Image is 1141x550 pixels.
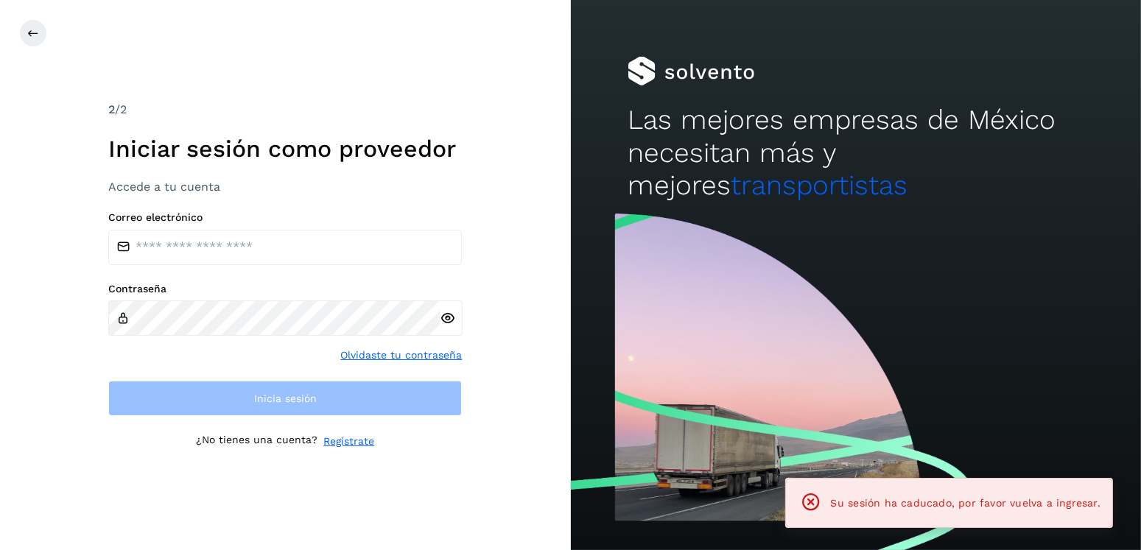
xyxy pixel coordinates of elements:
[323,434,374,449] a: Regístrate
[108,135,462,163] h1: Iniciar sesión como proveedor
[108,283,462,295] label: Contraseña
[108,180,462,194] h3: Accede a tu cuenta
[340,348,462,363] a: Olvidaste tu contraseña
[108,101,462,119] div: /2
[108,102,115,116] span: 2
[628,104,1084,202] h2: Las mejores empresas de México necesitan más y mejores
[108,381,462,416] button: Inicia sesión
[254,393,317,403] span: Inicia sesión
[831,497,1100,509] span: Su sesión ha caducado, por favor vuelva a ingresar.
[108,211,462,224] label: Correo electrónico
[731,169,907,201] span: transportistas
[196,434,317,449] p: ¿No tienes una cuenta?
